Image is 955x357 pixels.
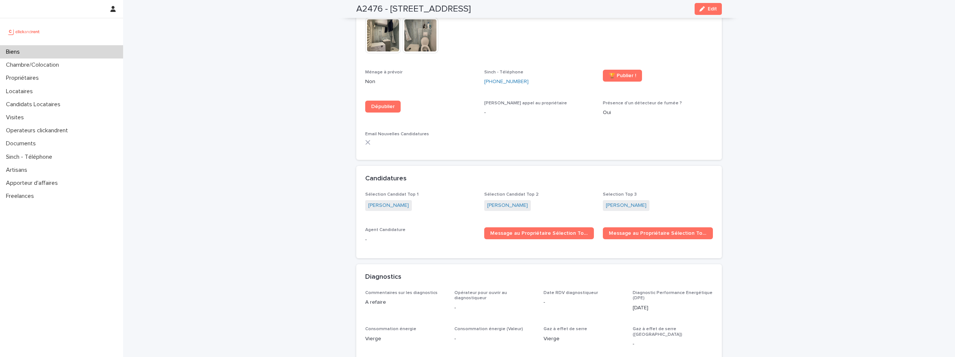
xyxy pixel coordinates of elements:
p: [DATE] [633,304,713,312]
h2: Candidatures [365,175,407,183]
button: Edit [695,3,722,15]
p: - [365,236,475,244]
p: Sinch - Téléphone [3,154,58,161]
p: Chambre/Colocation [3,61,65,69]
p: Biens [3,48,26,56]
span: Message au Propriétaire Sélection Top 2 [609,231,707,236]
p: Documents [3,140,42,147]
p: A refaire [365,298,445,306]
a: Message au Propriétaire Sélection Top 2 [603,227,713,239]
a: [PHONE_NUMBER] [484,78,529,86]
span: Présence d'un détecteur de fumée ? [603,101,682,105]
p: Vierge [544,335,624,343]
span: Consommation énergie [365,327,416,331]
p: Apporteur d'affaires [3,180,64,187]
p: Artisans [3,167,33,174]
p: - [633,340,713,348]
h2: Diagnostics [365,273,401,281]
span: Message au Propriétaire Sélection Top 1 [490,231,588,236]
a: Message au Propriétaire Sélection Top 1 [484,227,594,239]
span: Diagnostic Performance Energétique (DPE) [633,291,713,300]
span: Sinch - Téléphone [484,70,523,75]
span: Date RDV diagnostiqueur [544,291,598,295]
span: 🏆 Publier ! [609,73,636,78]
a: [PERSON_NAME] [487,202,528,209]
p: - [454,304,535,312]
span: Selection Top 3 [603,192,637,197]
span: Agent Candidature [365,228,406,232]
span: [PERSON_NAME] appel au propriétaire [484,101,567,105]
p: - [544,298,624,306]
img: UCB0brd3T0yccxBKYDjQ [6,24,42,39]
span: Gaz à effet de serre [544,327,587,331]
p: - [454,335,535,343]
span: Dépublier [371,104,395,109]
span: Sélection Candidat Top 1 [365,192,419,197]
span: Commentaires sur les diagnostics [365,291,438,295]
a: Dépublier [365,101,401,113]
span: Ménage à prévoir [365,70,403,75]
p: Vierge [365,335,445,343]
span: Gaz à effet de serre ([GEOGRAPHIC_DATA]) [633,327,682,337]
h2: A2476 - [STREET_ADDRESS] [356,4,471,15]
p: Oui [603,109,713,117]
p: Visites [3,114,30,121]
p: Propriétaires [3,75,45,82]
p: - [484,109,594,117]
span: Consommation énergie (Valeur) [454,327,523,331]
p: Candidats Locataires [3,101,66,108]
a: 🏆 Publier ! [603,70,642,82]
span: Edit [708,6,717,12]
p: Non [365,78,475,86]
a: [PERSON_NAME] [368,202,409,209]
p: Freelances [3,193,40,200]
p: Operateurs clickandrent [3,127,74,134]
span: Email Nouvelles Candidatures [365,132,429,136]
a: [PERSON_NAME] [606,202,646,209]
span: Opérateur pour ouvrir au diagnostiqueur [454,291,507,300]
span: Sélection Candidat Top 2 [484,192,539,197]
p: Locataires [3,88,39,95]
